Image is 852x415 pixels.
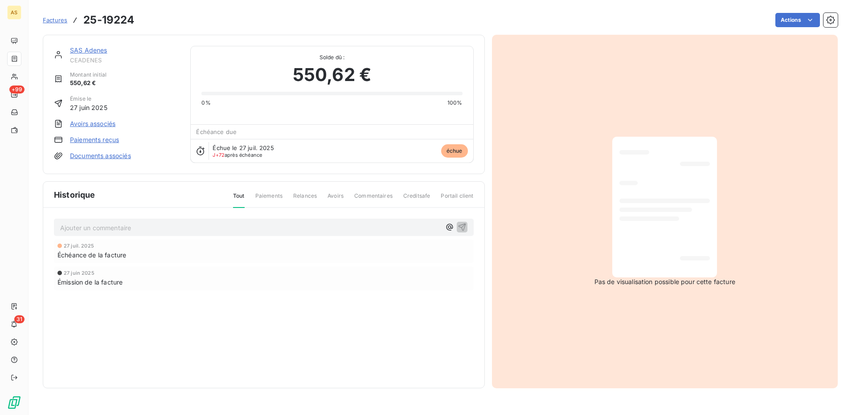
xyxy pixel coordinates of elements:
[196,128,237,135] span: Échéance due
[70,57,180,64] span: CEADENES
[57,250,126,260] span: Échéance de la facture
[293,61,371,88] span: 550,62 €
[328,192,344,207] span: Avoirs
[447,99,463,107] span: 100%
[64,270,94,276] span: 27 juin 2025
[70,95,107,103] span: Émise le
[822,385,843,406] iframe: Intercom live chat
[70,119,115,128] a: Avoirs associés
[43,16,67,24] span: Factures
[441,144,468,158] span: échue
[213,152,262,158] span: après échéance
[255,192,283,207] span: Paiements
[403,192,430,207] span: Creditsafe
[70,151,131,160] a: Documents associés
[7,5,21,20] div: AS
[293,192,317,207] span: Relances
[201,53,462,61] span: Solde dû :
[54,189,95,201] span: Historique
[213,144,274,151] span: Échue le 27 juil. 2025
[64,243,94,248] span: 27 juil. 2025
[233,192,245,208] span: Tout
[775,13,820,27] button: Actions
[441,192,473,207] span: Portail client
[14,315,25,323] span: 31
[70,103,107,112] span: 27 juin 2025
[354,192,393,207] span: Commentaires
[70,135,119,144] a: Paiements reçus
[7,395,21,410] img: Logo LeanPay
[83,12,134,28] h3: 25-19224
[594,277,735,286] span: Pas de visualisation possible pour cette facture
[213,152,225,158] span: J+72
[201,99,210,107] span: 0%
[57,277,123,287] span: Émission de la facture
[9,85,25,94] span: +99
[70,71,106,79] span: Montant initial
[70,46,107,54] a: SAS Adenes
[70,79,106,88] span: 550,62 €
[43,16,67,24] a: Factures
